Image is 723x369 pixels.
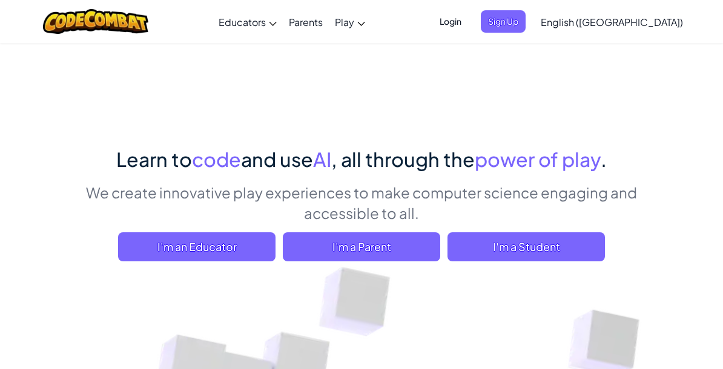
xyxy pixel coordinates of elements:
span: and use [241,147,313,171]
img: CodeCombat logo [43,9,149,34]
span: Educators [219,16,266,28]
a: I'm an Educator [118,232,276,261]
span: Play [335,16,354,28]
a: Parents [283,5,329,38]
a: English ([GEOGRAPHIC_DATA]) [535,5,689,38]
span: . [601,147,607,171]
button: Sign Up [481,10,526,33]
span: code [192,147,241,171]
a: Educators [213,5,283,38]
a: I'm a Parent [283,232,440,261]
button: Login [432,10,469,33]
span: , all through the [331,147,475,171]
p: We create innovative play experiences to make computer science engaging and accessible to all. [77,182,646,223]
span: AI [313,147,331,171]
span: English ([GEOGRAPHIC_DATA]) [541,16,683,28]
span: Learn to [116,147,192,171]
a: Play [329,5,371,38]
span: power of play [475,147,601,171]
button: I'm a Student [447,232,605,261]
